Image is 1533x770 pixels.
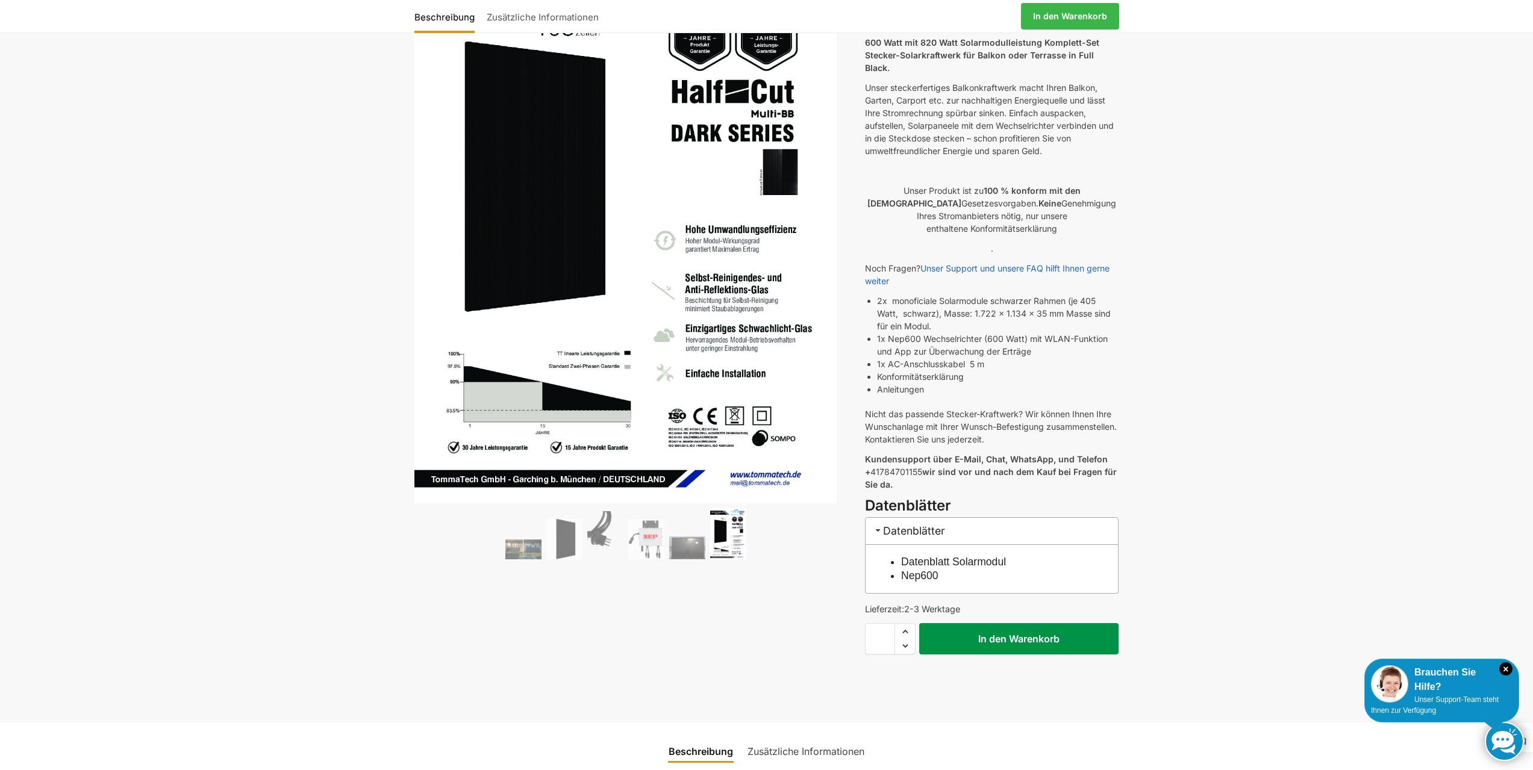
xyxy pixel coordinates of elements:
img: Anschlusskabel-3meter_schweizer-stecker [587,511,623,559]
span: Reduce quantity [895,638,915,654]
li: Anleitungen [877,383,1119,396]
strong: Kundensupport über E-Mail, Chat, WhatsApp, und Telefon + [865,454,1108,477]
strong: Keine [1038,198,1061,208]
a: Datenblatt Solarmodul [901,556,1006,568]
li: Konformitätserklärung [877,370,1119,383]
img: Customer service [1371,665,1408,703]
img: NEP 800 Drosselbar auf 600 Watt [628,520,664,559]
input: Produktmenge [865,623,895,654]
button: In den Warenkorb [919,623,1119,654]
strong: wir sind vor und nach dem Kauf bei Fragen für Sie da. [865,467,1117,489]
p: . [865,242,1119,255]
h3: Datenblätter [865,495,1119,517]
p: Unser steckerfertiges Balkonkraftwerk macht Ihren Balkon, Garten, Carport etc. zur nachhaltigen E... [865,81,1119,157]
div: Brauchen Sie Hilfe? [1371,665,1513,694]
span: Unser Support-Team steht Ihnen zur Verfügung [1371,695,1499,715]
strong: 100 % konform mit den [DEMOGRAPHIC_DATA] [867,185,1081,208]
a: Beschreibung [414,2,481,31]
li: 1x AC-Anschlusskabel 5 m [877,358,1119,370]
span: Lieferzeit: [865,604,960,614]
a: Nep600 [901,570,938,582]
li: 2x monoficiale Solarmodule schwarzer Rahmen (je 405 Watt, schwarz), Masse: 1.722 x 1.134 x 35 mm ... [877,294,1119,332]
a: In den Warenkorb [1021,3,1119,29]
a: Unser Support und unsere FAQ hilft Ihnen gerne weiter [865,263,1110,286]
i: Schließen [1499,662,1513,675]
a: Beschreibung [661,737,740,766]
iframe: Sicherer Rahmen für schnelle Bezahlvorgänge [863,662,1121,695]
h3: Datenblätter [865,517,1119,544]
strong: 600 Watt mit 820 Watt Solarmodulleistung Komplett-Set Stecker-Solarkraftwerk für Balkon oder Terr... [865,37,1099,73]
p: Noch Fragen? [865,262,1119,287]
a: Zusätzliche Informationen [481,2,605,31]
img: TommaTech Vorderseite [546,518,582,560]
img: 2 Balkonkraftwerke [505,539,542,559]
p: Unser Produkt ist zu Gesetzesvorgaben. Genehmigung Ihres Stromanbieters nötig, nur unsere enthalt... [865,184,1119,235]
li: 1x Nep600 Wechselrichter (600 Watt) mit WLAN-Funktion und App zur Überwachung der Erträge [877,332,1119,358]
span: 2-3 Werktage [904,604,960,614]
img: Balkonkraftwerk 600/810 Watt Fullblack – Bild 5 [669,536,705,559]
p: 41784701155 [865,453,1119,491]
img: Balkonkraftwerk 600/810 Watt Fullblack – Bild 6 [710,508,746,559]
p: Nicht das passende Stecker-Kraftwerk? Wir können Ihnen Ihre Wunschanlage mit Ihrer Wunsch-Befesti... [865,408,1119,446]
span: Increase quantity [895,624,915,639]
a: Zusätzliche Informationen [740,737,872,766]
